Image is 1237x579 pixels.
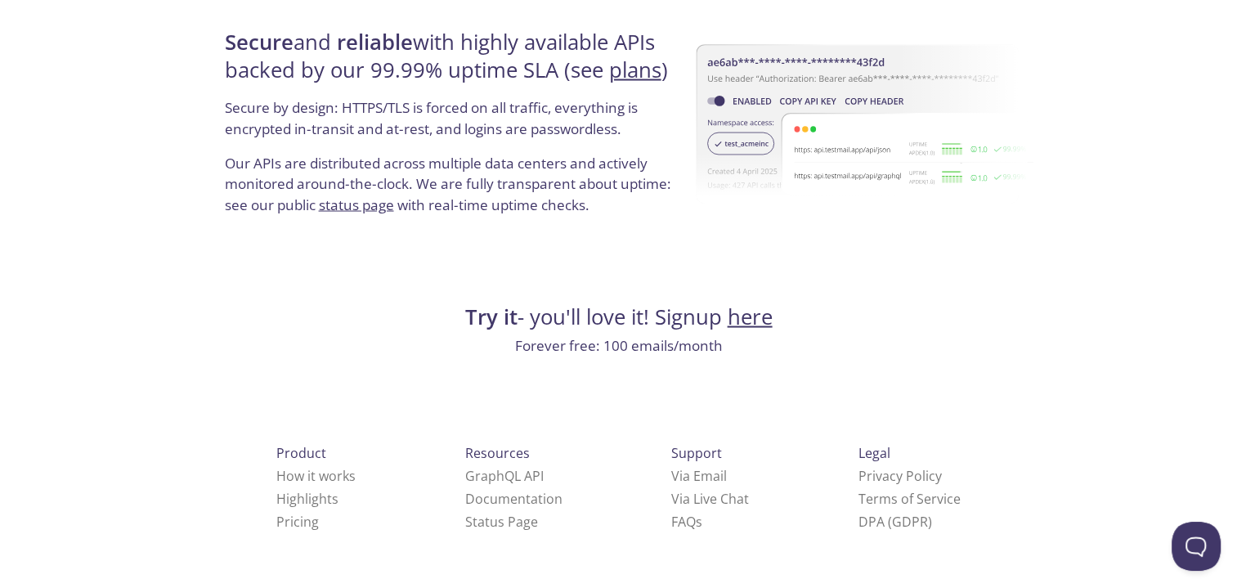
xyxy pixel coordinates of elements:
[465,513,538,531] a: Status Page
[220,303,1018,331] h4: - you'll love it! Signup
[671,444,722,462] span: Support
[276,513,319,531] a: Pricing
[671,513,702,531] a: FAQ
[465,303,518,331] strong: Try it
[276,467,356,485] a: How it works
[225,97,680,152] p: Secure by design: HTTPS/TLS is forced on all traffic, everything is encrypted in-transit and at-r...
[1172,522,1221,571] iframe: Help Scout Beacon - Open
[671,490,749,508] a: Via Live Chat
[696,513,702,531] span: s
[220,335,1018,357] p: Forever free: 100 emails/month
[276,490,338,508] a: Highlights
[276,444,326,462] span: Product
[609,56,661,84] a: plans
[671,467,727,485] a: Via Email
[225,153,680,229] p: Our APIs are distributed across multiple data centers and actively monitored around-the-clock. We...
[728,303,773,331] a: here
[225,28,294,56] strong: Secure
[225,29,680,98] h4: and with highly available APIs backed by our 99.99% uptime SLA (see )
[465,467,544,485] a: GraphQL API
[858,444,890,462] span: Legal
[319,195,394,214] a: status page
[465,444,530,462] span: Resources
[337,28,413,56] strong: reliable
[858,467,942,485] a: Privacy Policy
[465,490,562,508] a: Documentation
[858,490,961,508] a: Terms of Service
[858,513,932,531] a: DPA (GDPR)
